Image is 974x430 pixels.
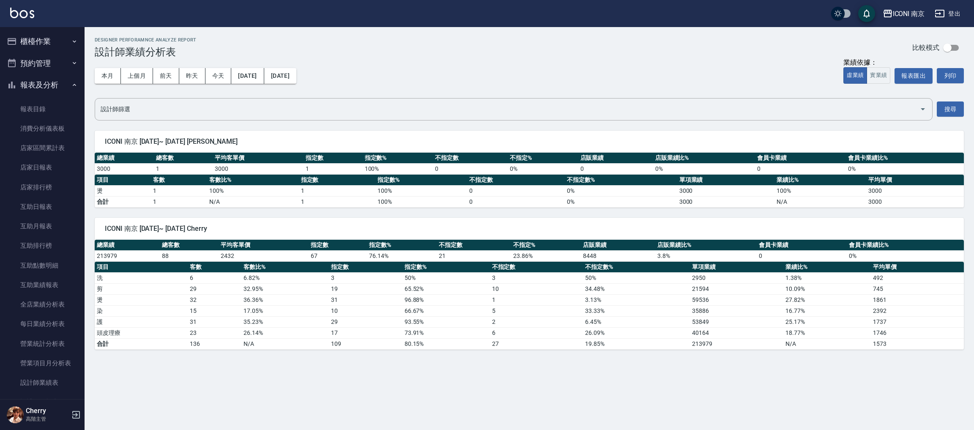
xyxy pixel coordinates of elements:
a: 營業項目月分析表 [3,353,81,373]
td: 29 [329,316,402,327]
th: 指定數% [363,153,433,164]
th: 店販業績 [578,153,653,164]
td: 19 [329,283,402,294]
td: 3.13 % [583,294,690,305]
td: 16.77 % [783,305,871,316]
th: 平均客單價 [219,240,309,251]
th: 不指定數% [583,262,690,273]
th: 總客數 [154,153,213,164]
a: 設計師日報表 [3,392,81,412]
td: 17.05 % [241,305,329,316]
td: 10 [490,283,583,294]
td: 燙 [95,185,151,196]
th: 不指定數% [565,175,677,186]
td: 100% [375,196,467,207]
th: 客數 [188,262,241,273]
td: 17 [329,327,402,338]
button: 登出 [931,6,964,22]
table: a dense table [95,153,964,175]
td: 3 [329,272,402,283]
td: 1746 [871,327,964,338]
th: 會員卡業績 [757,240,847,251]
td: 2950 [690,272,783,283]
td: 36.36 % [241,294,329,305]
p: 高階主管 [26,415,69,423]
th: 業績比% [774,175,866,186]
button: 虛業績 [843,67,867,84]
a: 互助業績報表 [3,275,81,295]
td: 3000 [677,196,775,207]
td: 53849 [690,316,783,327]
td: 33.33 % [583,305,690,316]
button: 今天 [205,68,232,84]
td: 0 [755,163,846,174]
button: Open [916,102,930,116]
img: Person [7,406,24,423]
td: 2392 [871,305,964,316]
td: 1 [304,163,363,174]
td: 燙 [95,294,188,305]
td: 31 [329,294,402,305]
td: 66.67 % [402,305,490,316]
p: 比較模式 [912,43,939,52]
input: 選擇設計師 [98,102,916,117]
td: 1573 [871,338,964,349]
td: 109 [329,338,402,349]
td: 0 % [653,163,755,174]
a: 互助排行榜 [3,236,81,255]
td: 50 % [402,272,490,283]
td: 護 [95,316,188,327]
th: 業績比% [783,262,871,273]
button: save [858,5,875,22]
th: 指定數 [299,175,376,186]
td: 8448 [581,250,655,261]
div: 業績依據： [843,58,890,67]
td: 32 [188,294,241,305]
td: 80.15% [402,338,490,349]
th: 客數 [151,175,207,186]
td: 65.52 % [402,283,490,294]
button: [DATE] [231,68,264,84]
td: 3000 [213,163,304,174]
td: 27 [490,338,583,349]
th: 平均單價 [866,175,964,186]
th: 平均單價 [871,262,964,273]
td: 96.88 % [402,294,490,305]
td: N/A [774,196,866,207]
td: 35.23 % [241,316,329,327]
td: 21594 [690,283,783,294]
div: ICONI 南京 [893,8,925,19]
td: 19.85% [583,338,690,349]
td: 3.8 % [655,250,757,261]
h3: 設計師業績分析表 [95,46,197,58]
td: 1 [490,294,583,305]
td: 1 [151,196,207,207]
td: 88 [160,250,219,261]
td: 0 % [565,185,677,196]
td: 21 [437,250,511,261]
td: 25.17 % [783,316,871,327]
td: 6 [490,327,583,338]
td: 10 [329,305,402,316]
span: ICONI 南京 [DATE]~ [DATE] [PERSON_NAME] [105,137,954,146]
td: 6.82 % [241,272,329,283]
th: 會員卡業績 [755,153,846,164]
td: N/A [783,338,871,349]
td: 35886 [690,305,783,316]
th: 單項業績 [677,175,775,186]
td: 40164 [690,327,783,338]
td: 100 % [363,163,433,174]
td: 0 [578,163,653,174]
td: 3000 [95,163,154,174]
td: 3 [490,272,583,283]
button: 列印 [937,68,964,83]
td: 0% [565,196,677,207]
button: 報表匯出 [895,68,933,84]
td: 76.14 % [367,250,437,261]
td: 32.95 % [241,283,329,294]
th: 店販業績比% [655,240,757,251]
button: 昨天 [179,68,205,84]
td: 合計 [95,338,188,349]
a: 消費分析儀表板 [3,119,81,138]
td: 合計 [95,196,151,207]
